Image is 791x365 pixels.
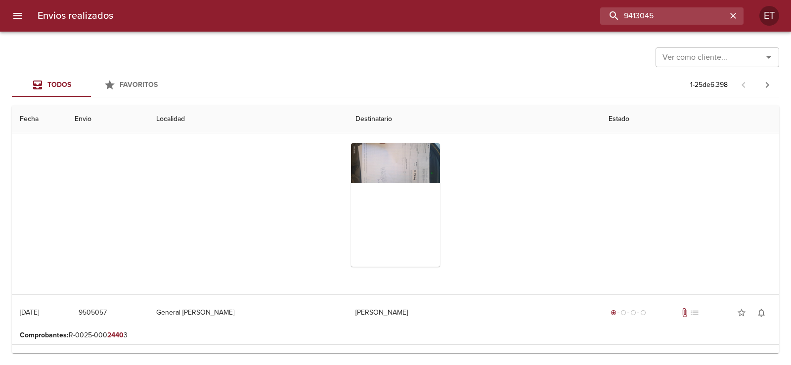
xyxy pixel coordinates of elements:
span: radio_button_unchecked [620,310,626,316]
input: buscar [600,7,727,25]
button: 9505057 [75,304,111,322]
p: 1 - 25 de 6.398 [690,80,728,90]
span: notifications_none [756,308,766,318]
button: Activar notificaciones [751,303,771,323]
b: Comprobantes : [20,331,69,339]
span: Todos [47,81,71,89]
span: star_border [737,308,747,318]
span: radio_button_unchecked [630,310,636,316]
td: [PERSON_NAME] [348,295,601,330]
span: Favoritos [120,81,158,89]
button: Abrir [762,50,776,64]
p: R-0025-000 3 [20,330,771,340]
th: Estado [601,105,779,133]
span: radio_button_unchecked [640,310,646,316]
span: Pagina anterior [732,80,755,89]
span: 9505057 [79,307,107,319]
span: No tiene pedido asociado [690,308,700,318]
h6: Envios realizados [38,8,113,24]
div: ET [759,6,779,26]
div: [DATE] [20,308,39,317]
div: Abrir información de usuario [759,6,779,26]
button: Agregar a favoritos [732,303,751,323]
span: Pagina siguiente [755,73,779,97]
div: Tabs Envios [12,73,170,97]
th: Fecha [12,105,67,133]
td: General [PERSON_NAME] [148,295,348,330]
span: radio_button_checked [611,310,616,316]
th: Localidad [148,105,348,133]
th: Destinatario [348,105,601,133]
div: Generado [609,308,648,318]
button: menu [6,4,30,28]
em: 2440 [107,331,124,339]
span: Tiene documentos adjuntos [680,308,690,318]
th: Envio [67,105,148,133]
